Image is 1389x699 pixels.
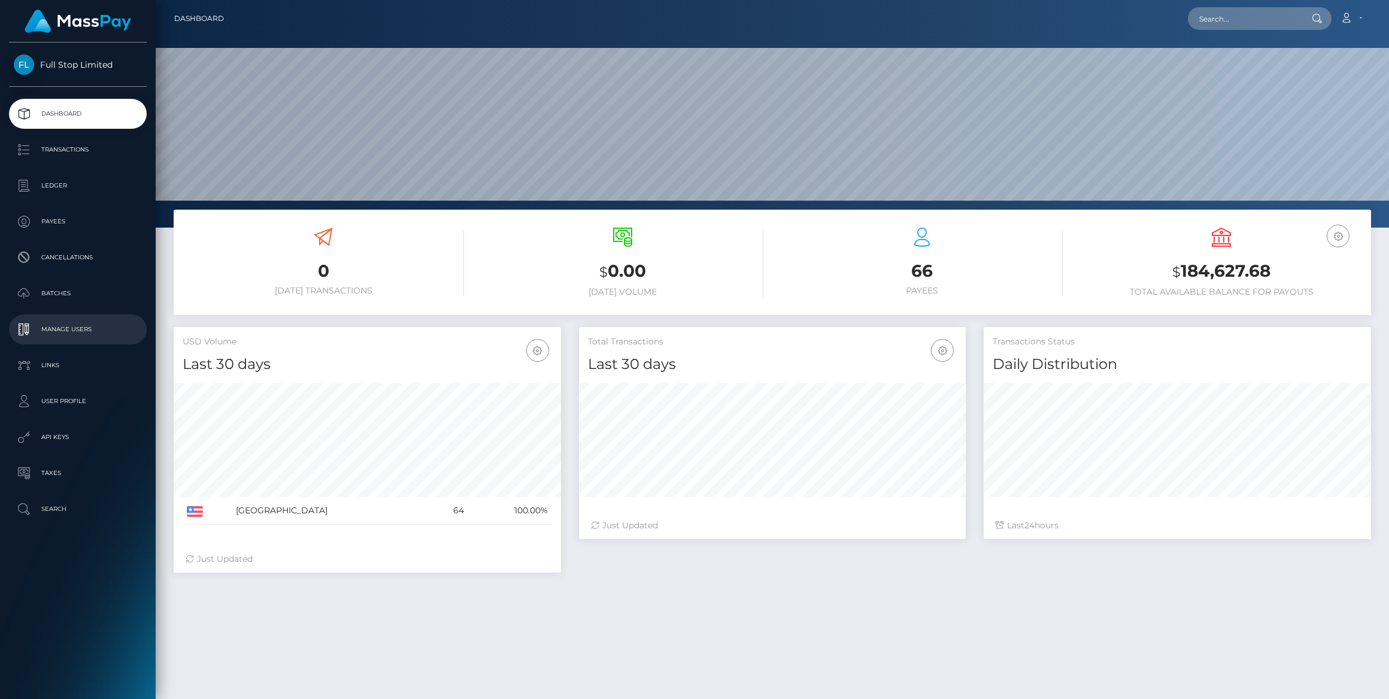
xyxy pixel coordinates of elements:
[9,279,147,308] a: Batches
[1081,259,1362,284] h3: 184,627.68
[14,177,142,195] p: Ledger
[9,386,147,416] a: User Profile
[430,497,469,525] td: 64
[14,55,34,75] img: Full Stop Limited
[588,354,957,375] h4: Last 30 days
[9,171,147,201] a: Ledger
[14,500,142,518] p: Search
[9,59,147,70] span: Full Stop Limited
[14,428,142,446] p: API Keys
[1081,287,1362,297] h6: Total Available Balance for Payouts
[14,105,142,123] p: Dashboard
[14,464,142,482] p: Taxes
[482,287,763,297] h6: [DATE] Volume
[781,259,1063,283] h3: 66
[14,213,142,231] p: Payees
[591,519,954,532] div: Just Updated
[9,422,147,452] a: API Keys
[9,243,147,273] a: Cancellations
[9,350,147,380] a: Links
[9,494,147,524] a: Search
[993,336,1362,348] h5: Transactions Status
[186,553,549,565] div: Just Updated
[174,6,224,31] a: Dashboard
[9,99,147,129] a: Dashboard
[482,259,763,284] h3: 0.00
[468,497,551,525] td: 100.00%
[588,336,957,348] h5: Total Transactions
[9,135,147,165] a: Transactions
[14,249,142,267] p: Cancellations
[993,354,1362,375] h4: Daily Distribution
[183,259,464,283] h3: 0
[14,392,142,410] p: User Profile
[187,506,203,517] img: US.png
[1172,264,1181,280] small: $
[9,458,147,488] a: Taxes
[14,285,142,302] p: Batches
[14,320,142,338] p: Manage Users
[183,336,552,348] h5: USD Volume
[9,314,147,344] a: Manage Users
[183,286,464,296] h6: [DATE] Transactions
[1188,7,1300,30] input: Search...
[25,10,131,33] img: MassPay Logo
[232,497,430,525] td: [GEOGRAPHIC_DATA]
[14,141,142,159] p: Transactions
[996,519,1359,532] div: Last hours
[781,286,1063,296] h6: Payees
[599,264,608,280] small: $
[14,356,142,374] p: Links
[1024,520,1035,531] span: 24
[9,207,147,237] a: Payees
[183,354,552,375] h4: Last 30 days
